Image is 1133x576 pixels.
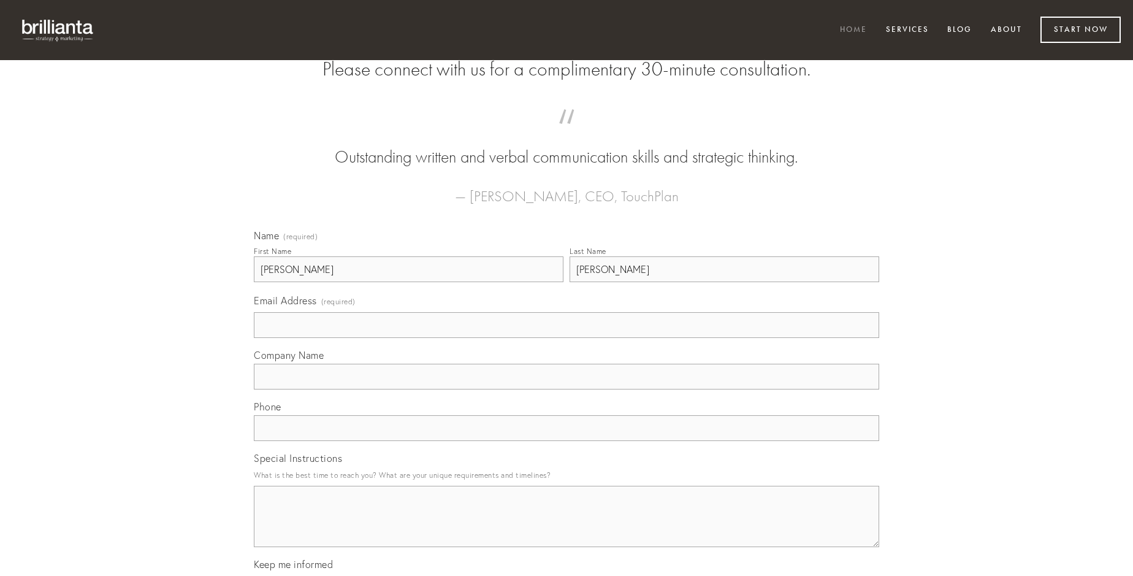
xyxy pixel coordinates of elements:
[254,452,342,464] span: Special Instructions
[254,247,291,256] div: First Name
[273,121,860,169] blockquote: Outstanding written and verbal communication skills and strategic thinking.
[1040,17,1121,43] a: Start Now
[983,20,1030,40] a: About
[878,20,937,40] a: Services
[254,349,324,361] span: Company Name
[254,58,879,81] h2: Please connect with us for a complimentary 30-minute consultation.
[939,20,980,40] a: Blog
[254,294,317,307] span: Email Address
[254,558,333,570] span: Keep me informed
[570,247,606,256] div: Last Name
[832,20,875,40] a: Home
[254,467,879,483] p: What is the best time to reach you? What are your unique requirements and timelines?
[254,401,281,413] span: Phone
[12,12,104,48] img: brillianta - research, strategy, marketing
[254,229,279,242] span: Name
[321,293,356,310] span: (required)
[273,169,860,209] figcaption: — [PERSON_NAME], CEO, TouchPlan
[283,233,318,240] span: (required)
[273,121,860,145] span: “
